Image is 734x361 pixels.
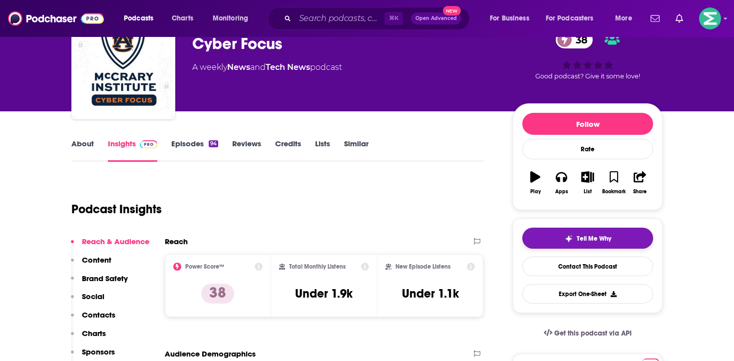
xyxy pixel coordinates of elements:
a: Show notifications dropdown [672,10,687,27]
img: Podchaser - Follow, Share and Rate Podcasts [8,9,104,28]
img: Podchaser Pro [140,140,157,148]
button: Apps [548,165,574,201]
div: Rate [522,139,653,159]
a: Get this podcast via API [536,321,640,346]
p: Social [82,292,104,301]
button: Play [522,165,548,201]
a: Credits [275,139,301,162]
span: Good podcast? Give it some love! [535,72,640,80]
span: New [443,6,461,15]
a: News [227,62,250,72]
a: Contact This Podcast [522,257,653,276]
button: open menu [539,10,608,26]
img: tell me why sparkle [565,235,573,243]
div: 38Good podcast? Give it some love! [513,24,663,86]
button: Content [71,255,111,274]
div: List [584,189,592,195]
button: Share [627,165,653,201]
button: tell me why sparkleTell Me Why [522,228,653,249]
p: Content [82,255,111,265]
a: InsightsPodchaser Pro [108,139,157,162]
input: Search podcasts, credits, & more... [295,10,384,26]
p: Brand Safety [82,274,128,283]
button: Brand Safety [71,274,128,292]
button: Social [71,292,104,310]
img: Cyber Focus [73,17,173,117]
h3: Under 1.1k [402,286,459,301]
button: Reach & Audience [71,237,149,255]
div: A weekly podcast [192,61,342,73]
h2: New Episode Listens [395,263,450,270]
button: open menu [206,10,261,26]
span: 38 [566,31,593,48]
h2: Audience Demographics [165,349,256,359]
a: Show notifications dropdown [647,10,664,27]
span: For Podcasters [546,11,594,25]
div: Share [633,189,647,195]
h2: Reach [165,237,188,246]
span: Get this podcast via API [554,329,632,338]
p: Reach & Audience [82,237,149,246]
a: Reviews [232,139,261,162]
a: About [71,139,94,162]
span: Tell Me Why [577,235,611,243]
img: User Profile [699,7,721,29]
span: Podcasts [124,11,153,25]
button: open menu [608,10,645,26]
span: Logged in as LKassela [699,7,721,29]
p: Contacts [82,310,115,320]
a: Lists [315,139,330,162]
span: Open Advanced [415,16,457,21]
button: Bookmark [601,165,627,201]
h2: Power Score™ [185,263,224,270]
a: Charts [165,10,199,26]
span: More [615,11,632,25]
div: Play [530,189,541,195]
button: open menu [483,10,542,26]
button: List [575,165,601,201]
button: Follow [522,113,653,135]
div: Bookmark [602,189,626,195]
span: For Business [490,11,529,25]
button: Show profile menu [699,7,721,29]
a: Episodes94 [171,139,218,162]
span: Charts [172,11,193,25]
a: Similar [344,139,368,162]
div: Search podcasts, credits, & more... [277,7,479,30]
button: Charts [71,329,106,347]
div: 94 [209,140,218,147]
button: Export One-Sheet [522,284,653,304]
h2: Total Monthly Listens [289,263,346,270]
button: Open AdvancedNew [411,12,461,24]
button: open menu [117,10,166,26]
p: Charts [82,329,106,338]
button: Contacts [71,310,115,329]
span: Monitoring [213,11,248,25]
div: Apps [555,189,568,195]
a: Tech News [266,62,310,72]
span: ⌘ K [384,12,403,25]
h1: Podcast Insights [71,202,162,217]
h3: Under 1.9k [295,286,353,301]
span: and [250,62,266,72]
a: 38 [556,31,593,48]
p: Sponsors [82,347,115,357]
p: 38 [201,284,234,304]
